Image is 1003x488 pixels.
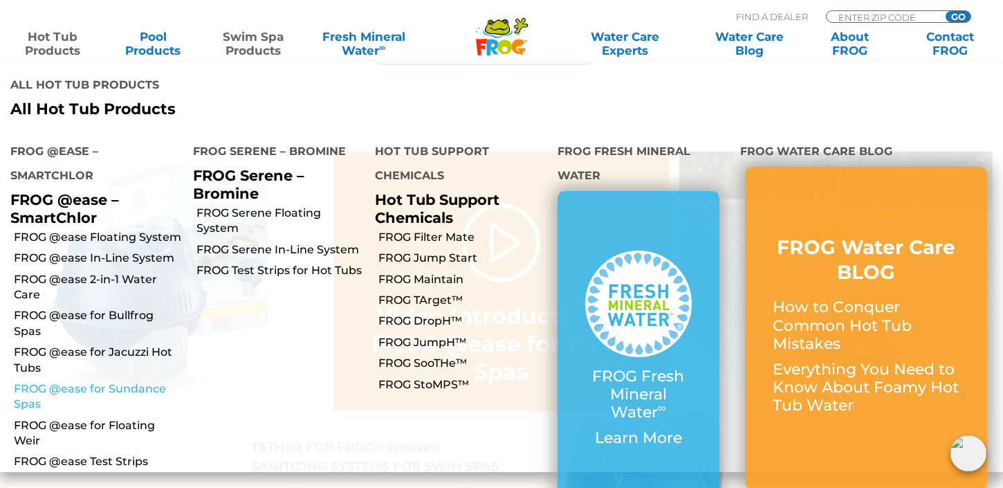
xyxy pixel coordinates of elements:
a: FROG @ease Floating System [14,230,183,245]
a: FROG TArget™ [378,293,547,308]
p: FROG Fresh Mineral Water [585,368,692,422]
a: FROG @ease for Bullfrog Spas [14,308,183,339]
strong: TETHER FOR FROG® @ease® SANITIZING SYSTEMS FOR SWIM SPAS [251,440,499,474]
input: Zip Code Form [837,11,930,23]
a: FROG JumpH™ [378,335,547,350]
a: PoolProducts [114,30,192,57]
a: FROG StoMPS™ [378,377,547,392]
a: All Hot Tub Products [10,100,491,118]
p: Everything You Need to Know About Foamy Hot Tub Water [773,361,959,415]
a: FROG @ease 2-in-1 Water Care [14,272,183,303]
sup: ∞ [658,401,666,415]
a: FROG Fresh Mineral Water∞ Learn More [585,251,692,454]
sup: ∞ [379,42,385,53]
a: FROG Test Strips for Hot Tubs [196,263,365,278]
p: Find A Dealer [736,10,808,23]
a: Water CareExperts [562,30,688,57]
a: FROG Serene In-Line System [196,242,365,257]
input: GO [946,11,970,22]
a: FROG @ease Test Strips [14,454,183,469]
p: Learn More [585,429,692,447]
a: AboutFROG [811,30,889,57]
a: FROG @ease for Floating Weir [14,418,183,449]
a: Hot Tub Support Chemicals [375,191,499,226]
a: FROG Water Care BLOG How to Conquer Common Hot Tub Mistakes Everything You Need to Know About Foa... [773,235,959,422]
img: openIcon [950,435,986,471]
a: FROG SooTHe™ [378,356,547,371]
a: FROG @ease for Jacuzzi Hot Tubs [14,345,183,376]
h4: Hot Tub Support Chemicals [375,139,537,191]
p: FROG @ease – SmartChlor [10,191,172,226]
a: FROG Serene Floating System [196,206,365,237]
a: FROG DropH™ [378,314,547,329]
h4: FROG Fresh Mineral Water [558,139,719,191]
h3: FROG Water Care BLOG [773,235,959,285]
h4: FROG @ease – SmartChlor [10,139,172,191]
a: FROG @ease In-Line System [14,251,183,266]
a: FROG Filter Mate [378,230,547,245]
h4: FROG Water Care Blog [740,139,993,167]
p: How to Conquer Common Hot Tub Mistakes [773,298,959,353]
a: Swim SpaProducts [214,30,293,57]
h4: FROG Serene – Bromine [193,139,355,167]
a: Fresh MineralWater∞ [315,30,412,57]
a: Water CareBlog [710,30,789,57]
a: FROG @ease for Sundance Spas [14,381,183,413]
a: Hot TubProducts [14,30,92,57]
a: FROG Jump Start [378,251,547,266]
h4: All Hot Tub Products [10,73,491,100]
p: FROG Serene – Bromine [193,167,355,201]
a: ContactFROG [911,30,989,57]
a: FROG Maintain [378,272,547,287]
